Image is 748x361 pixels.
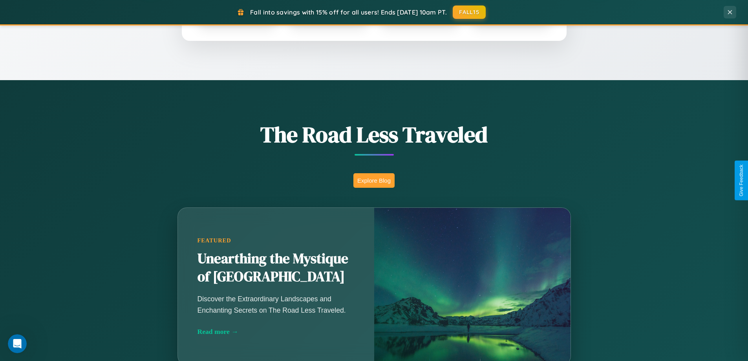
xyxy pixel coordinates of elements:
p: Discover the Extraordinary Landscapes and Enchanting Secrets on The Road Less Traveled. [198,293,355,315]
div: Give Feedback [739,165,744,196]
div: Read more → [198,328,355,336]
button: Explore Blog [353,173,395,188]
button: FALL15 [453,5,486,19]
iframe: Intercom live chat [8,334,27,353]
span: Fall into savings with 15% off for all users! Ends [DATE] 10am PT. [250,8,447,16]
h2: Unearthing the Mystique of [GEOGRAPHIC_DATA] [198,250,355,286]
div: Featured [198,237,355,244]
h1: The Road Less Traveled [139,119,610,150]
